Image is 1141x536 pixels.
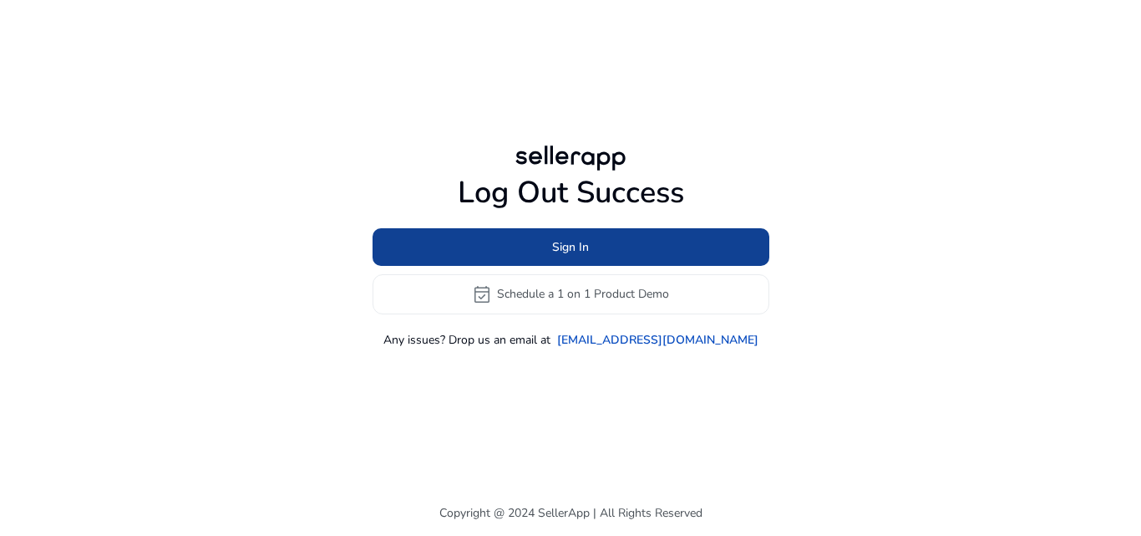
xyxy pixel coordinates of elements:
a: [EMAIL_ADDRESS][DOMAIN_NAME] [557,331,758,349]
p: Any issues? Drop us an email at [383,331,550,349]
h1: Log Out Success [373,175,769,211]
button: event_availableSchedule a 1 on 1 Product Demo [373,274,769,314]
span: event_available [472,284,492,304]
button: Sign In [373,228,769,266]
span: Sign In [552,238,589,256]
